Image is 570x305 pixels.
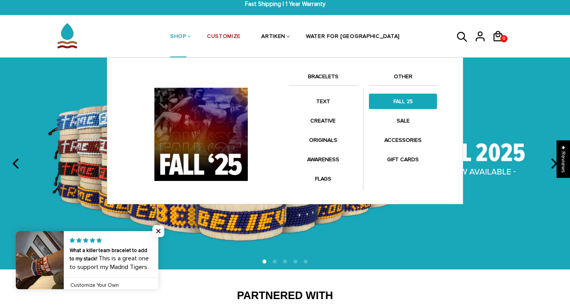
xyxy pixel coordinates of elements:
[557,140,570,178] div: Click to open Judge.me floating reviews tab
[289,94,357,109] a: TEXT
[289,72,357,85] a: BRACELETS
[289,113,357,128] a: CREATIVE
[170,16,186,58] a: SHOP
[545,155,562,172] button: next
[289,132,357,148] a: ORIGINALS
[8,155,25,172] button: previous
[152,225,164,237] span: Close popup widget
[369,132,437,148] a: ACCESSORIES
[369,94,437,109] a: FALL 25
[59,289,511,303] h2: Partnered With
[306,16,400,58] a: WATER FOR [GEOGRAPHIC_DATA]
[369,113,437,128] a: SALE
[261,16,285,58] a: ARTIKEN
[207,16,241,58] a: CUSTOMIZE
[289,171,357,186] a: FLAGS
[289,152,357,167] a: AWARENESS
[501,33,507,44] span: 0
[369,72,437,85] a: OTHER
[369,152,437,167] a: GIFT CARDS
[492,45,510,46] a: 0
